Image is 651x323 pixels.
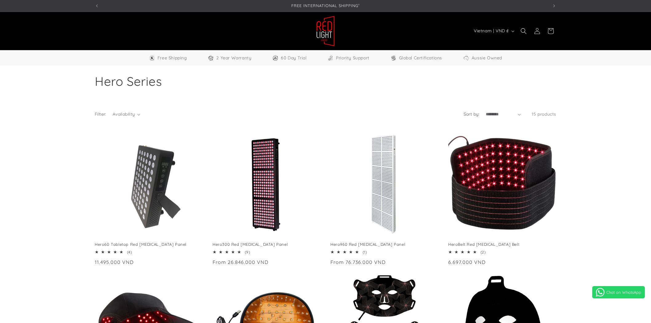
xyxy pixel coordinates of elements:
[272,54,306,62] a: 60 Day Trial
[158,54,187,62] span: Free Shipping
[448,242,556,247] a: HeroBelt Red [MEDICAL_DATA] Belt
[463,55,469,61] img: Aussie Owned Icon
[463,54,502,62] a: Aussie Owned
[464,111,480,117] label: Sort by:
[149,54,187,62] a: Free Worldwide Shipping
[327,55,333,61] img: Support Icon
[316,16,335,46] img: Red Light Hero
[390,54,442,62] a: Global Certifications
[113,111,140,118] summary: Availability (0 selected)
[272,55,278,61] img: Trial Icon
[606,290,641,295] span: Chat on WhatsApp
[472,54,502,62] span: Aussie Owned
[327,54,369,62] a: Priority Support
[517,24,530,38] summary: Search
[149,55,155,61] img: Free Shipping Icon
[281,54,306,62] span: 60 Day Trial
[208,54,251,62] a: 2 Year Warranty
[95,73,556,89] h1: Hero Series
[592,286,645,298] a: Chat on WhatsApp
[213,242,321,247] a: Hero300 Red [MEDICAL_DATA] Panel
[113,111,135,117] span: Availability
[330,242,438,247] a: Hero960 Red [MEDICAL_DATA] Panel
[208,55,214,61] img: Warranty Icon
[399,54,442,62] span: Global Certifications
[532,111,556,117] span: 15 products
[474,28,509,34] span: Vietnam | VND ₫
[95,242,203,247] a: Hero60 Tabletop Red [MEDICAL_DATA] Panel
[314,13,337,49] a: Red Light Hero
[291,3,360,8] span: FREE INTERNATIONAL SHIPPING¹
[336,54,369,62] span: Priority Support
[216,54,251,62] span: 2 Year Warranty
[95,111,106,118] h2: Filter:
[470,25,517,37] button: Vietnam | VND ₫
[390,55,397,61] img: Certifications Icon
